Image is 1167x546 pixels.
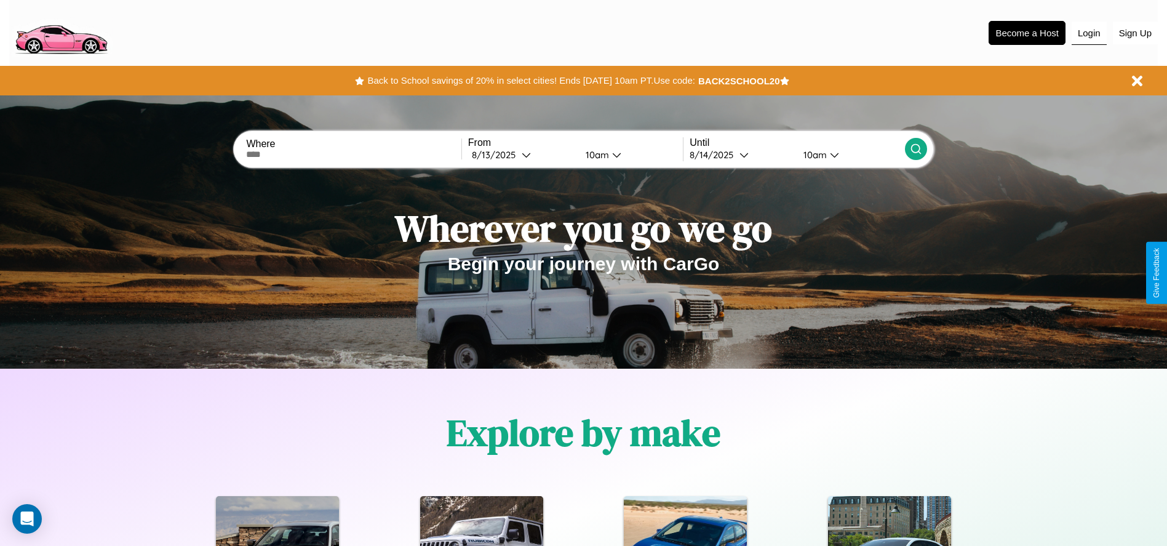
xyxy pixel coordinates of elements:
button: Sign Up [1113,22,1158,44]
button: 10am [576,148,683,161]
button: Login [1072,22,1107,45]
label: Where [246,139,461,150]
button: Back to School savings of 20% in select cities! Ends [DATE] 10am PT.Use code: [364,72,698,89]
button: Become a Host [989,21,1065,45]
div: Give Feedback [1152,248,1161,298]
label: From [468,137,683,148]
button: 10am [794,148,905,161]
div: 10am [797,149,830,161]
div: 8 / 13 / 2025 [472,149,522,161]
div: 8 / 14 / 2025 [690,149,739,161]
div: 10am [580,149,612,161]
b: BACK2SCHOOL20 [698,76,780,86]
h1: Explore by make [447,407,720,458]
img: logo [9,6,113,57]
button: 8/13/2025 [468,148,576,161]
div: Open Intercom Messenger [12,504,42,534]
label: Until [690,137,904,148]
